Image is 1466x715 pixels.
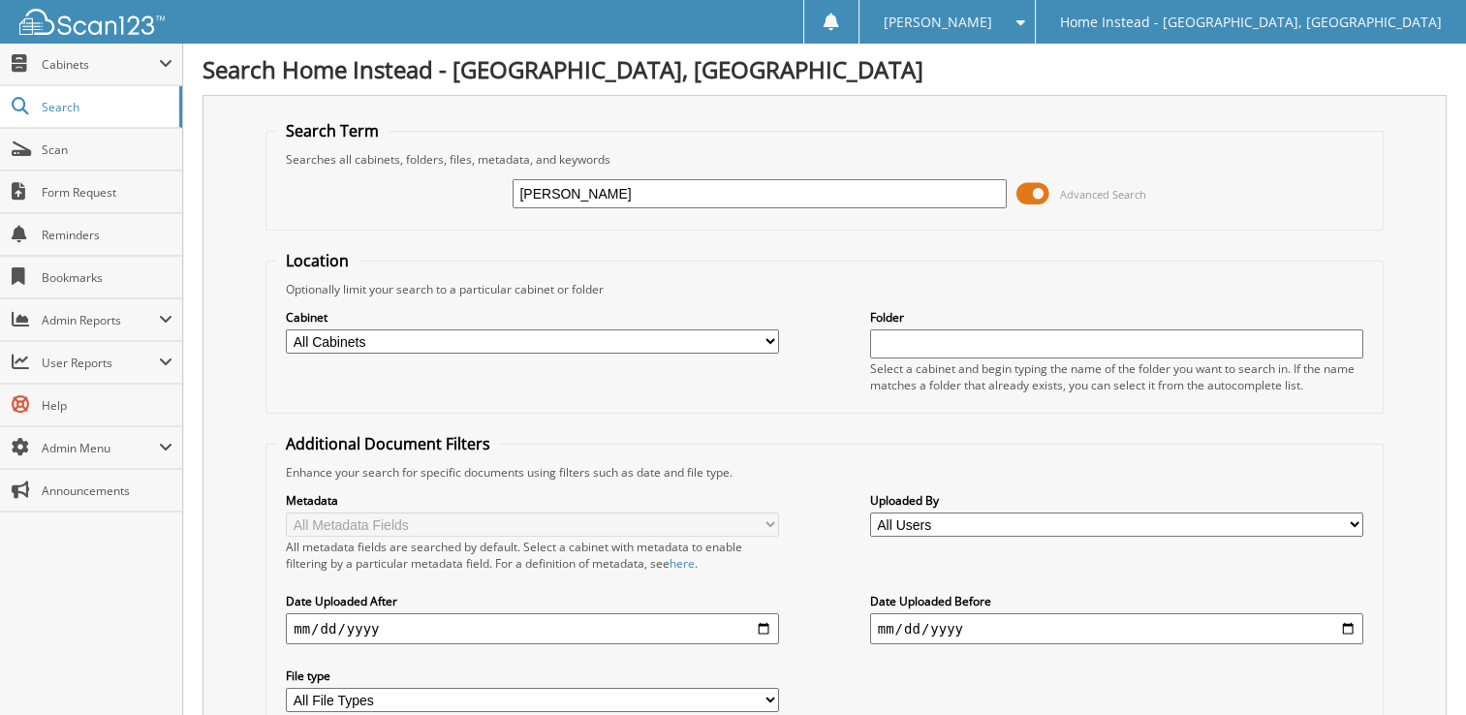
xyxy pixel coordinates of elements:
[286,539,779,572] div: All metadata fields are searched by default. Select a cabinet with metadata to enable filtering b...
[42,184,172,201] span: Form Request
[870,593,1363,609] label: Date Uploaded Before
[884,16,992,28] span: [PERSON_NAME]
[1060,187,1146,202] span: Advanced Search
[286,492,779,509] label: Metadata
[42,99,170,115] span: Search
[870,613,1363,644] input: end
[1060,16,1442,28] span: Home Instead - [GEOGRAPHIC_DATA], [GEOGRAPHIC_DATA]
[42,397,172,414] span: Help
[42,440,159,456] span: Admin Menu
[42,141,172,158] span: Scan
[42,269,172,286] span: Bookmarks
[870,360,1363,393] div: Select a cabinet and begin typing the name of the folder you want to search in. If the name match...
[870,309,1363,326] label: Folder
[42,312,159,328] span: Admin Reports
[670,555,695,572] a: here
[42,482,172,499] span: Announcements
[276,120,389,141] legend: Search Term
[276,433,500,454] legend: Additional Document Filters
[276,151,1373,168] div: Searches all cabinets, folders, files, metadata, and keywords
[19,9,165,35] img: scan123-logo-white.svg
[276,281,1373,297] div: Optionally limit your search to a particular cabinet or folder
[42,227,172,243] span: Reminders
[286,593,779,609] label: Date Uploaded After
[203,53,1447,85] h1: Search Home Instead - [GEOGRAPHIC_DATA], [GEOGRAPHIC_DATA]
[286,668,779,684] label: File type
[286,309,779,326] label: Cabinet
[42,56,159,73] span: Cabinets
[286,613,779,644] input: start
[1369,622,1466,715] iframe: Chat Widget
[276,250,359,271] legend: Location
[276,464,1373,481] div: Enhance your search for specific documents using filters such as date and file type.
[42,355,159,371] span: User Reports
[870,492,1363,509] label: Uploaded By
